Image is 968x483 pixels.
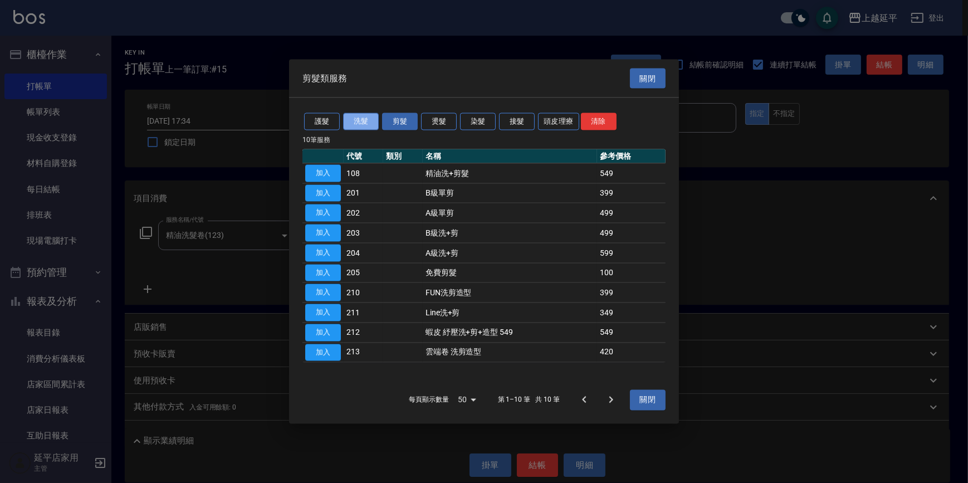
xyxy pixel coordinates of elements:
button: 加入 [305,184,341,202]
button: 剪髮 [382,113,418,130]
button: 清除 [581,113,617,130]
td: B級單剪 [423,183,597,203]
td: 549 [597,323,666,343]
td: 349 [597,303,666,323]
button: 加入 [305,284,341,301]
button: 護髮 [304,113,340,130]
td: 212 [344,323,383,343]
td: B級洗+剪 [423,223,597,243]
td: 205 [344,263,383,283]
button: 加入 [305,344,341,361]
p: 每頁顯示數量 [409,395,449,405]
td: 499 [597,223,666,243]
span: 剪髮類服務 [302,72,347,84]
th: 類別 [383,149,423,163]
button: 加入 [305,244,341,261]
button: 加入 [305,264,341,281]
td: 203 [344,223,383,243]
button: 關閉 [630,390,666,411]
p: 第 1–10 筆 共 10 筆 [498,395,560,405]
td: 499 [597,203,666,223]
td: 202 [344,203,383,223]
td: 213 [344,343,383,363]
button: 加入 [305,204,341,222]
td: 399 [597,282,666,303]
div: 50 [453,385,480,415]
button: 接髮 [499,113,535,130]
td: 201 [344,183,383,203]
button: 關閉 [630,68,666,89]
td: A級洗+剪 [423,243,597,263]
button: 染髮 [460,113,496,130]
button: 加入 [305,304,341,321]
td: 100 [597,263,666,283]
th: 名稱 [423,149,597,163]
td: 蝦皮 紓壓洗+剪+造型 549 [423,323,597,343]
button: 頭皮理療 [538,113,579,130]
td: FUN洗剪造型 [423,282,597,303]
button: 加入 [305,164,341,182]
button: 加入 [305,225,341,242]
td: 599 [597,243,666,263]
td: 204 [344,243,383,263]
td: Line洗+剪 [423,303,597,323]
p: 10 筆服務 [302,134,666,144]
td: 549 [597,163,666,183]
th: 代號 [344,149,383,163]
button: 加入 [305,324,341,341]
button: 燙髮 [421,113,457,130]
td: 211 [344,303,383,323]
td: 108 [344,163,383,183]
td: A級單剪 [423,203,597,223]
td: 精油洗+剪髮 [423,163,597,183]
button: 洗髮 [343,113,379,130]
td: 雲端卷 洗剪造型 [423,343,597,363]
td: 420 [597,343,666,363]
td: 210 [344,282,383,303]
td: 399 [597,183,666,203]
td: 免費剪髮 [423,263,597,283]
th: 參考價格 [597,149,666,163]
